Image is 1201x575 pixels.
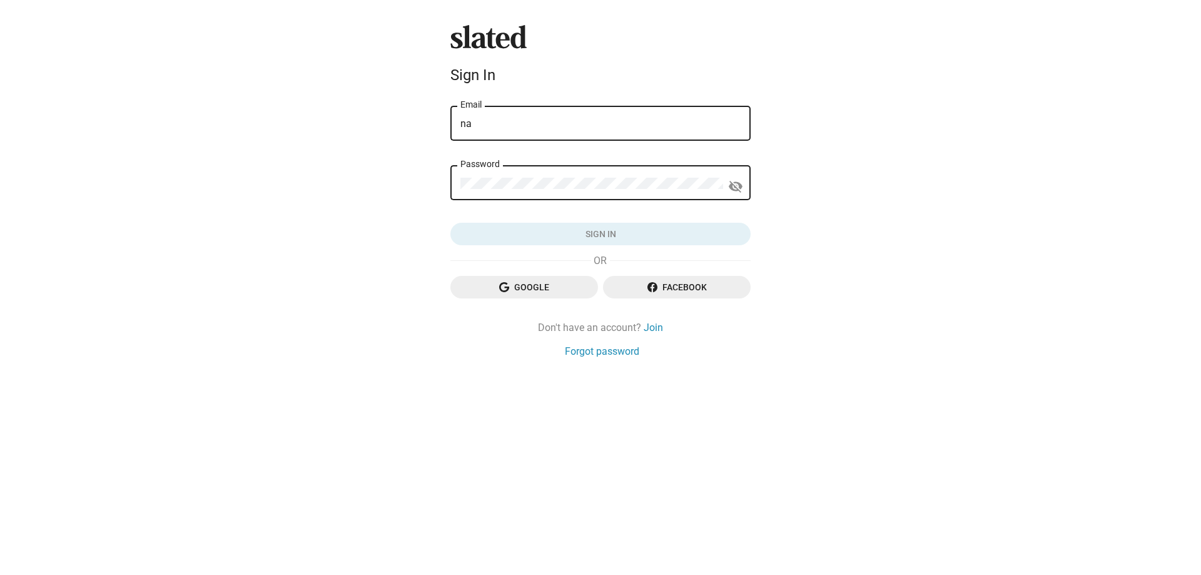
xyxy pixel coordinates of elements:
[450,25,751,89] sl-branding: Sign In
[460,276,588,298] span: Google
[728,177,743,196] mat-icon: visibility_off
[450,66,751,84] div: Sign In
[450,321,751,334] div: Don't have an account?
[603,276,751,298] button: Facebook
[613,276,741,298] span: Facebook
[644,321,663,334] a: Join
[723,174,748,199] button: Show password
[565,345,639,358] a: Forgot password
[450,276,598,298] button: Google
